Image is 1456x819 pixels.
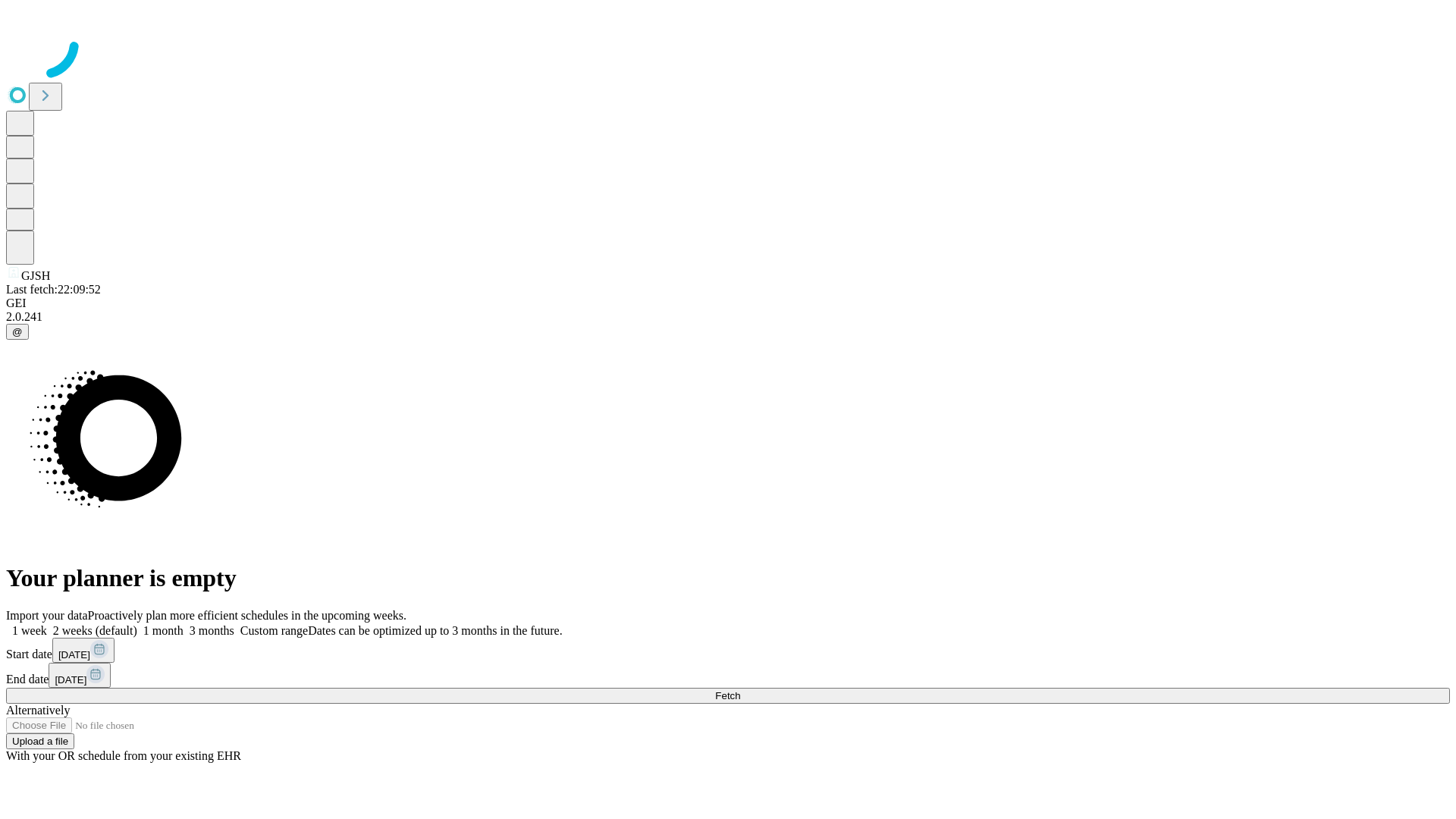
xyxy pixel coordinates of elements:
[190,624,234,637] span: 3 months
[58,649,90,661] span: [DATE]
[49,663,111,688] button: [DATE]
[6,663,1450,688] div: End date
[6,310,1450,324] div: 2.0.241
[6,609,88,622] span: Import your data
[715,690,740,701] span: Fetch
[55,674,86,686] span: [DATE]
[52,638,115,663] button: [DATE]
[6,688,1450,704] button: Fetch
[6,638,1450,663] div: Start date
[6,297,1450,310] div: GEI
[12,624,47,637] span: 1 week
[53,624,137,637] span: 2 weeks (default)
[6,704,70,717] span: Alternatively
[21,269,50,282] span: GJSH
[240,624,308,637] span: Custom range
[88,609,406,622] span: Proactively plan more efficient schedules in the upcoming weeks.
[308,624,562,637] span: Dates can be optimized up to 3 months in the future.
[6,733,74,749] button: Upload a file
[143,624,184,637] span: 1 month
[6,283,101,296] span: Last fetch: 22:09:52
[6,749,241,762] span: With your OR schedule from your existing EHR
[6,564,1450,592] h1: Your planner is empty
[12,326,23,337] span: @
[6,324,29,340] button: @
